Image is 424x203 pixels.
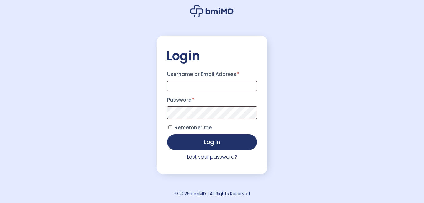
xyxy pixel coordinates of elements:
[167,95,257,105] label: Password
[167,134,257,150] button: Log in
[166,48,258,64] h2: Login
[175,124,212,131] span: Remember me
[167,69,257,79] label: Username or Email Address
[174,189,250,198] div: © 2025 bmiMD | All Rights Reserved
[187,153,237,161] a: Lost your password?
[168,125,172,129] input: Remember me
